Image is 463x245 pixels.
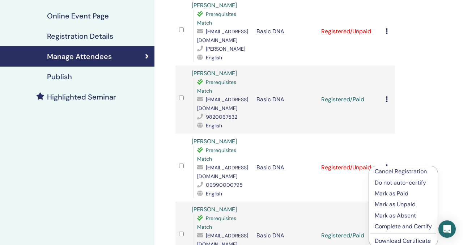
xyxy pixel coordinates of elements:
p: Do not auto-certify [375,178,432,187]
p: Cancel Registration [375,167,432,176]
span: Prerequisites Match [197,11,236,26]
a: Download Certificate [375,237,431,245]
p: Complete and Certify [375,222,432,231]
p: Mark as Paid [375,189,432,198]
span: [EMAIL_ADDRESS][DOMAIN_NAME] [197,96,248,111]
span: English [206,54,222,61]
a: [PERSON_NAME] [192,138,237,145]
h4: Highlighted Seminar [47,93,116,101]
span: English [206,190,222,197]
td: Basic DNA [253,66,318,134]
h4: Publish [47,72,72,81]
a: [PERSON_NAME] [192,1,237,9]
span: [EMAIL_ADDRESS][DOMAIN_NAME] [197,28,248,43]
a: [PERSON_NAME] [192,206,237,213]
h4: Registration Details [47,32,113,41]
h4: Manage Attendees [47,52,112,61]
span: [PERSON_NAME] [206,46,245,52]
p: Mark as Unpaid [375,200,432,209]
span: Prerequisites Match [197,215,236,230]
h4: Online Event Page [47,12,109,20]
span: Prerequisites Match [197,79,236,94]
div: Open Intercom Messenger [438,220,456,238]
span: English [206,122,222,129]
span: [EMAIL_ADDRESS][DOMAIN_NAME] [197,164,248,179]
span: 9820067532 [206,114,237,120]
p: Mark as Absent [375,211,432,220]
span: Prerequisites Match [197,147,236,162]
a: [PERSON_NAME] [192,69,237,77]
span: 09990000795 [206,182,243,188]
td: Basic DNA [253,134,318,202]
